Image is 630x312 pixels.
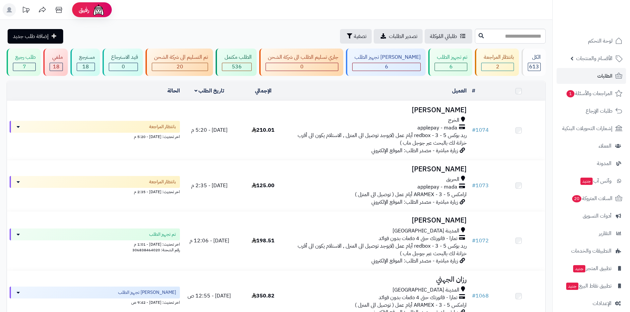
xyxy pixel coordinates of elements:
[10,133,180,140] div: اخر تحديث: [DATE] - 5:20 م
[214,49,258,76] a: الطلب مكتمل 536
[588,36,612,46] span: لوحة التحكم
[597,159,611,168] span: المدونة
[435,53,467,61] div: تم تجهيز الطلب
[385,63,388,71] span: 6
[5,49,42,76] a: طلب رجيع 7
[472,87,475,95] a: #
[448,117,459,124] span: الخرج
[379,235,457,242] span: تمارا - فاتورتك حتى 4 دفعات بدون فوائد
[482,63,513,71] div: 2
[167,87,180,95] a: الحالة
[13,53,36,61] div: طلب رجيع
[122,63,125,71] span: 0
[472,182,489,190] a: #1073
[572,195,581,202] span: 20
[562,124,612,133] span: إشعارات التحويلات البنكية
[53,63,60,71] span: 18
[566,89,612,98] span: المراجعات والأسئلة
[355,191,467,198] span: ارامكس ARAMEX - 3 - 5 أيام عمل ( توصيل الى المنزل )
[566,281,611,291] span: تطبيق نقاط البيع
[300,63,304,71] span: 0
[472,126,476,134] span: #
[452,87,467,95] a: العميل
[79,6,89,14] span: رفيق
[557,243,626,259] a: التطبيقات والخدمات
[371,147,458,155] span: زيارة مباشرة - مصدر الطلب: الموقع الإلكتروني
[232,63,242,71] span: 536
[449,63,453,71] span: 6
[573,265,585,272] span: جديد
[389,32,417,40] span: تصدير الطلبات
[566,283,578,290] span: جديد
[567,90,574,97] span: 1
[345,49,427,76] a: [PERSON_NAME] تجهيز الطلب 6
[496,63,499,71] span: 2
[352,53,421,61] div: [PERSON_NAME] تجهيز الطلب
[597,71,612,81] span: الطلبات
[557,103,626,119] a: طلبات الإرجاع
[417,124,457,132] span: applepay - mada
[472,292,476,300] span: #
[481,53,514,61] div: بانتظار المراجعة
[599,229,611,238] span: التقارير
[82,63,89,71] span: 18
[258,49,345,76] a: جاري تسليم الطلب الى شركة الشحن 0
[298,242,467,258] span: ريد بوكس redbox - 3 - 5 أيام عمل (لايوجد توصيل الى المنزل , الاستلام يكون الى أقرب خزانة لك بالبح...
[354,32,366,40] span: تصفية
[557,156,626,171] a: المدونة
[557,225,626,241] a: التقارير
[571,246,611,256] span: التطبيقات والخدمات
[10,188,180,195] div: اخر تحديث: [DATE] - 2:35 م
[101,49,144,76] a: قيد الاسترجاع 0
[371,257,458,265] span: زيارة مباشرة - مصدر الطلب: الموقع الإلكتروني
[149,179,176,185] span: بانتظار المراجعة
[425,29,472,44] a: طلباتي المُوكلة
[430,32,457,40] span: طلباتي المُوكلة
[446,176,459,183] span: الحريق
[340,29,372,44] button: تصفية
[293,217,467,224] h3: [PERSON_NAME]
[266,63,338,71] div: 0
[580,176,611,186] span: وآتس آب
[586,106,612,116] span: طلبات الإرجاع
[576,54,612,63] span: الأقسام والمنتجات
[50,63,62,71] div: 18
[585,18,624,32] img: logo-2.png
[393,286,459,294] span: المدينة [GEOGRAPHIC_DATA]
[13,63,35,71] div: 7
[10,298,180,305] div: اخر تحديث: [DATE] - 9:42 ص
[194,87,225,95] a: تاريخ الطلب
[252,292,274,300] span: 350.82
[557,260,626,276] a: تطبيق المتجرجديد
[580,178,593,185] span: جديد
[427,49,474,76] a: تم تجهيز الطلب 6
[255,87,272,95] a: الإجمالي
[18,3,34,18] a: تحديثات المنصة
[557,68,626,84] a: الطلبات
[189,237,229,245] span: [DATE] - 12:06 م
[191,182,228,190] span: [DATE] - 2:35 م
[379,294,457,301] span: تمارا - فاتورتك حتى 4 دفعات بدون فوائد
[77,63,95,71] div: 18
[374,29,423,44] a: تصدير الطلبات
[69,49,101,76] a: مسترجع 18
[571,194,612,203] span: السلات المتروكة
[132,247,180,253] span: رقم الشحنة: 306838464020
[599,141,611,151] span: العملاء
[293,165,467,173] h3: [PERSON_NAME]
[472,237,489,245] a: #1072
[222,53,251,61] div: الطلب مكتمل
[152,63,208,71] div: 20
[557,33,626,49] a: لوحة التحكم
[188,292,231,300] span: [DATE] - 12:55 ص
[42,49,69,76] a: ملغي 18
[472,182,476,190] span: #
[177,63,183,71] span: 20
[557,121,626,136] a: إشعارات التحويلات البنكية
[298,131,467,147] span: ريد بوكس redbox - 3 - 5 أيام عمل (لايوجد توصيل الى المنزل , الاستلام يكون الى أقرب خزانة لك بالبح...
[8,29,63,44] a: إضافة طلب جديد
[393,227,459,235] span: المدينة [GEOGRAPHIC_DATA]
[252,182,274,190] span: 125.00
[557,208,626,224] a: أدوات التسويق
[149,231,176,238] span: تم تجهيز الطلب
